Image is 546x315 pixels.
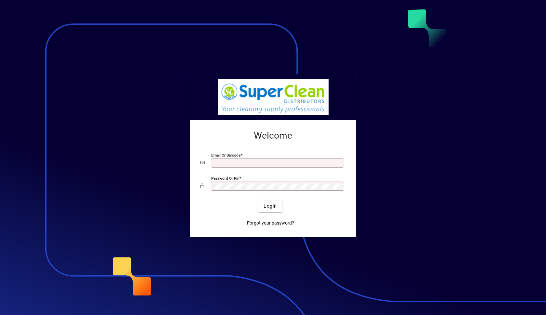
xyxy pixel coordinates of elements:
[244,217,297,229] a: Forgot your password?
[200,130,346,141] h2: Welcome
[264,203,277,210] span: Login
[211,176,239,180] mat-label: Password or Pin
[247,220,294,226] span: Forgot your password?
[211,153,240,157] mat-label: Email or Barcode
[258,200,282,212] button: Login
